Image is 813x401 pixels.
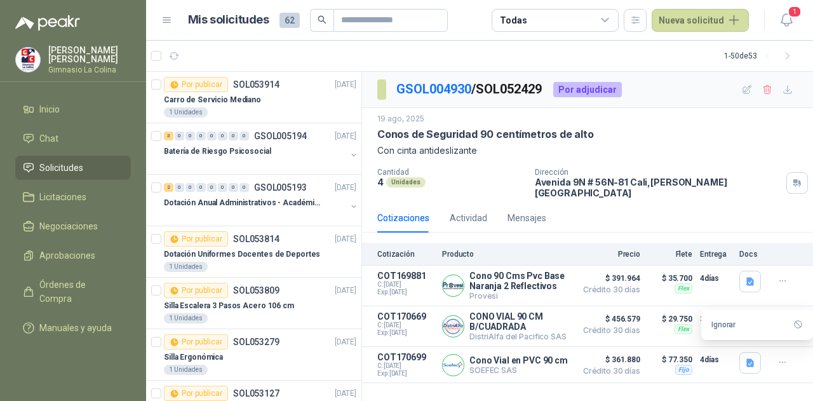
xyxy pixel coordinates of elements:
[700,271,732,286] p: 4 días
[377,281,434,289] span: C: [DATE]
[254,183,307,192] p: GSOL005193
[175,183,184,192] div: 0
[239,132,249,140] div: 0
[207,132,217,140] div: 0
[469,355,568,365] p: Cono Vial en PVC 90 cm
[469,332,569,341] p: DistriAlfa del Pacifico SAS
[48,46,131,64] p: [PERSON_NAME] [PERSON_NAME]
[706,315,808,335] button: Ignorar
[233,337,279,346] p: SOL053279
[164,128,359,169] a: 3 0 0 0 0 0 0 0 GSOL005194[DATE] Batería de Riesgo Psicosocial
[335,182,356,194] p: [DATE]
[335,79,356,91] p: [DATE]
[535,177,781,198] p: Avenida 9N # 56N-81 Cali , [PERSON_NAME][GEOGRAPHIC_DATA]
[39,102,60,116] span: Inicio
[229,183,238,192] div: 0
[279,13,300,28] span: 62
[648,271,692,286] p: $ 35.700
[377,177,384,187] p: 4
[39,219,98,233] span: Negociaciones
[577,286,640,294] span: Crédito 30 días
[164,334,228,350] div: Por publicar
[377,322,434,329] span: C: [DATE]
[377,362,434,370] span: C: [DATE]
[164,231,228,247] div: Por publicar
[386,177,426,187] div: Unidades
[377,211,429,225] div: Cotizaciones
[39,132,58,146] span: Chat
[335,285,356,297] p: [DATE]
[15,273,131,311] a: Órdenes de Compra
[164,313,208,323] div: 1 Unidades
[469,311,569,332] p: CONO VIAL 90 CM B/CUADRADA
[239,183,249,192] div: 0
[164,351,223,364] p: Silla Ergonómica
[377,128,594,141] p: Conos de Seguridad 90 centímetros de alto
[450,211,487,225] div: Actividad
[15,156,131,180] a: Solicitudes
[700,311,732,327] p: 3 días
[229,132,238,140] div: 0
[15,126,131,151] a: Chat
[377,370,434,377] span: Exp: [DATE]
[185,132,195,140] div: 0
[648,250,692,259] p: Flete
[164,183,173,192] div: 2
[164,132,173,140] div: 3
[146,226,361,278] a: Por publicarSOL053814[DATE] Dotación Uniformes Docentes de Deportes1 Unidades
[196,132,206,140] div: 0
[700,250,732,259] p: Entrega
[254,132,307,140] p: GSOL005194
[233,234,279,243] p: SOL053814
[675,365,692,375] div: Fijo
[39,248,95,262] span: Aprobaciones
[15,185,131,209] a: Licitaciones
[535,168,781,177] p: Dirección
[335,233,356,245] p: [DATE]
[15,15,80,31] img: Logo peakr
[218,132,227,140] div: 0
[377,144,798,158] p: Con cinta antideslizante
[233,80,279,89] p: SOL053914
[233,286,279,295] p: SOL053809
[218,183,227,192] div: 0
[500,13,527,27] div: Todas
[164,77,228,92] div: Por publicar
[207,183,217,192] div: 0
[15,316,131,340] a: Manuales y ayuda
[164,146,271,158] p: Batería de Riesgo Psicosocial
[469,365,568,375] p: SOEFEC SAS
[652,9,749,32] button: Nueva solicitud
[164,386,228,401] div: Por publicar
[443,275,464,296] img: Company Logo
[396,81,471,97] a: GSOL004930
[396,79,543,99] p: / SOL052429
[48,66,131,74] p: Gimnasio La Colina
[443,355,464,376] img: Company Logo
[675,283,692,294] div: Flex
[377,329,434,337] span: Exp: [DATE]
[577,327,640,334] span: Crédito 30 días
[377,250,434,259] p: Cotización
[648,352,692,367] p: $ 77.350
[164,248,320,261] p: Dotación Uniformes Docentes de Deportes
[318,15,326,24] span: search
[335,388,356,400] p: [DATE]
[377,289,434,296] span: Exp: [DATE]
[164,283,228,298] div: Por publicar
[185,183,195,192] div: 0
[377,352,434,362] p: COT170699
[164,94,261,106] p: Carro de Servicio Mediano
[164,180,359,221] a: 2 0 0 0 0 0 0 0 GSOL005193[DATE] Dotación Anual Administrativos - Académicos
[146,329,361,381] a: Por publicarSOL053279[DATE] Silla Ergonómica1 Unidades
[739,250,765,259] p: Docs
[377,113,424,125] p: 19 ago, 2025
[164,197,322,209] p: Dotación Anual Administrativos - Académicos
[724,46,798,66] div: 1 - 50 de 53
[164,262,208,272] div: 1 Unidades
[146,278,361,329] a: Por publicarSOL053809[DATE] Silla Escalera 3 Pasos Acero 106 cm1 Unidades
[577,367,640,375] span: Crédito 30 días
[335,130,356,142] p: [DATE]
[577,352,640,367] span: $ 361.880
[15,214,131,238] a: Negociaciones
